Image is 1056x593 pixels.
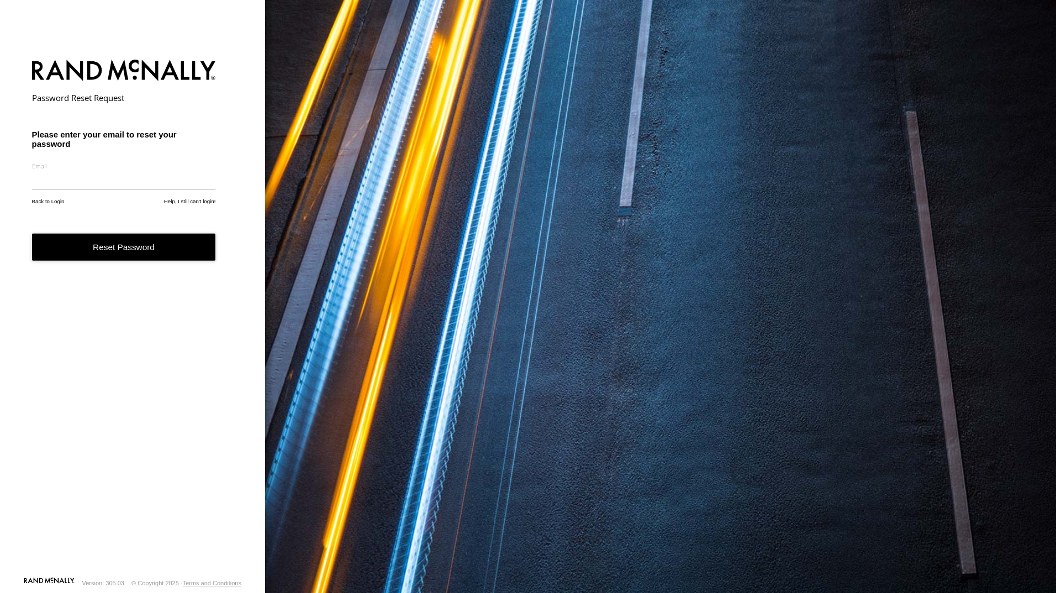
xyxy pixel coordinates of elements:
img: Rand McNally [32,57,216,86]
div: © Copyright 2025 - [131,580,241,586]
button: Reset Password [32,234,216,261]
a: Terms and Conditions [183,580,241,586]
a: Back to Login [32,198,65,204]
a: Help, I still can't login! [164,198,216,204]
h2: Password Reset Request [32,92,216,103]
div: Version: 305.03 [82,580,124,586]
a: Visit our Website [24,578,75,589]
label: Email [32,162,216,170]
h3: Please enter your email to reset your password [32,130,216,149]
